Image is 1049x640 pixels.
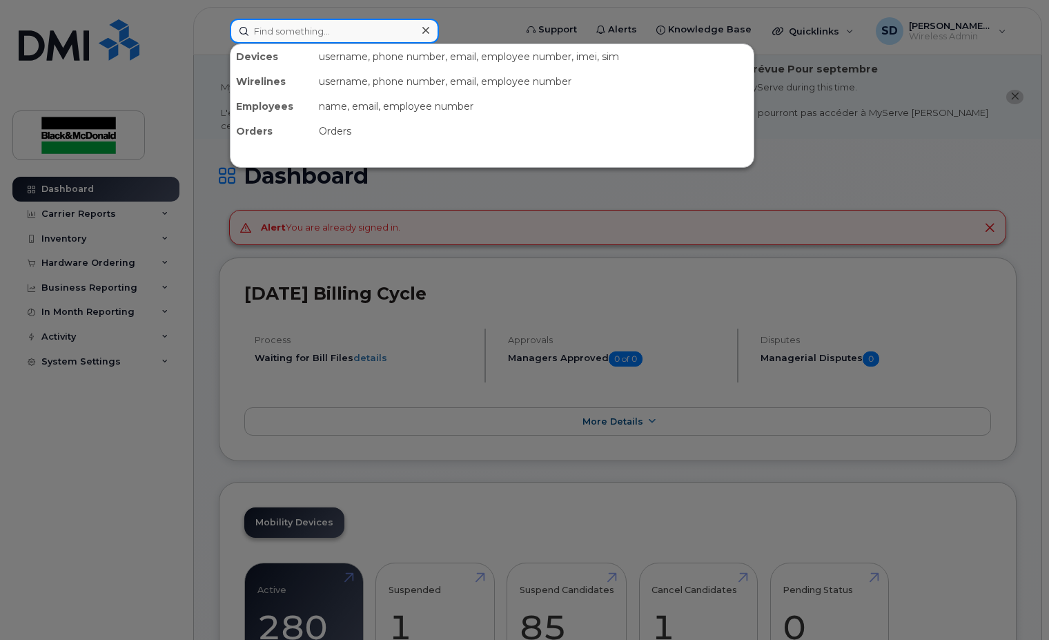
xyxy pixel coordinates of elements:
div: Orders [231,119,313,144]
div: Orders [313,119,754,144]
div: Employees [231,94,313,119]
div: Devices [231,44,313,69]
div: username, phone number, email, employee number, imei, sim [313,44,754,69]
div: name, email, employee number [313,94,754,119]
div: Wirelines [231,69,313,94]
div: username, phone number, email, employee number [313,69,754,94]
